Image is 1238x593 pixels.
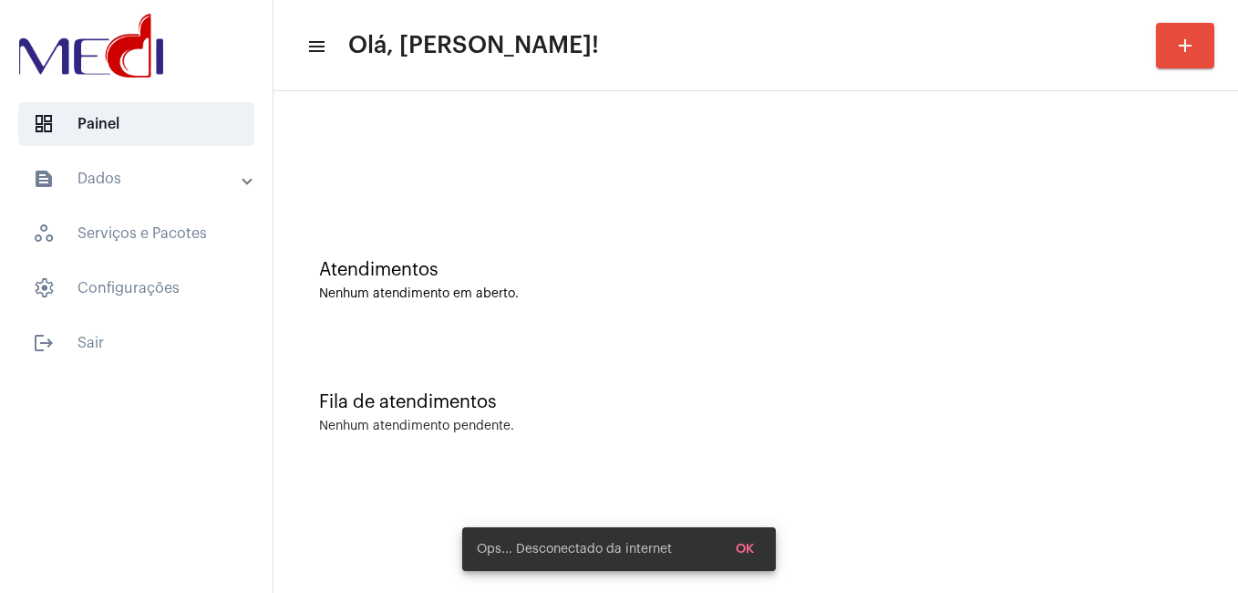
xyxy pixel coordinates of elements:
span: Serviços e Pacotes [18,212,254,255]
span: sidenav icon [33,113,55,135]
span: Olá, [PERSON_NAME]! [348,31,599,60]
span: Configurações [18,266,254,310]
span: Sair [18,321,254,365]
span: sidenav icon [33,277,55,299]
span: Ops... Desconectado da internet [477,540,672,558]
span: Painel [18,102,254,146]
div: Fila de atendimentos [319,392,1192,412]
button: OK [721,533,769,566]
div: Nenhum atendimento pendente. [319,420,514,433]
mat-icon: sidenav icon [306,36,325,57]
mat-panel-title: Dados [33,168,243,190]
span: OK [736,543,754,556]
mat-icon: add [1174,35,1196,57]
span: sidenav icon [33,223,55,244]
mat-icon: sidenav icon [33,168,55,190]
mat-expansion-panel-header: sidenav iconDados [11,157,273,201]
mat-icon: sidenav icon [33,332,55,354]
img: d3a1b5fa-500b-b90f-5a1c-719c20e9830b.png [15,9,168,82]
div: Atendimentos [319,260,1192,280]
div: Nenhum atendimento em aberto. [319,287,1192,301]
